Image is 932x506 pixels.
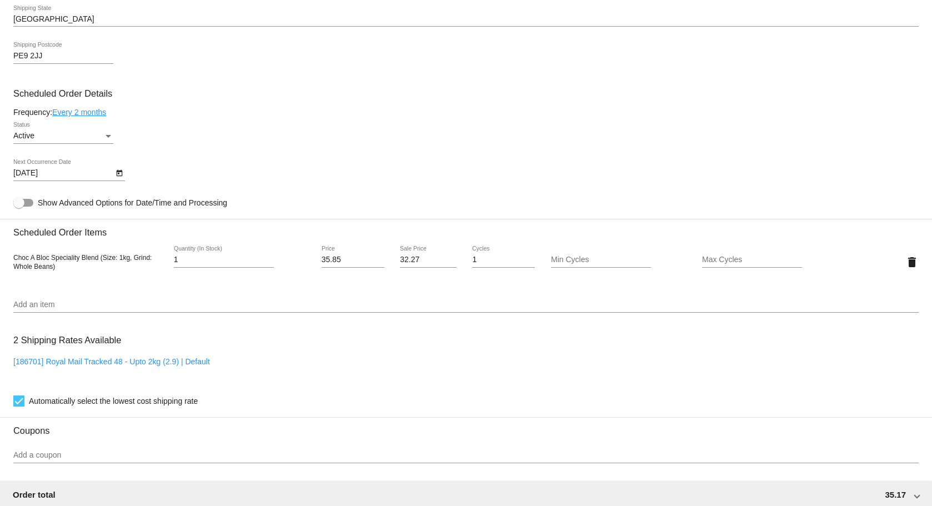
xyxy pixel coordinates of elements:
button: Open calendar [113,167,125,178]
input: Cycles [472,255,535,264]
a: Every 2 months [52,108,106,117]
input: Price [322,255,384,264]
span: Order total [13,490,56,499]
span: 35.17 [885,490,906,499]
mat-select: Status [13,132,113,141]
span: Active [13,131,34,140]
span: Choc A Bloc Speciality Blend (Size: 1kg, Grind: Whole Beans) [13,254,152,270]
div: Frequency: [13,108,919,117]
input: Sale Price [400,255,457,264]
h3: Scheduled Order Details [13,88,919,99]
input: Next Occurrence Date [13,169,113,178]
span: Automatically select the lowest cost shipping rate [29,394,198,408]
h3: Coupons [13,417,919,436]
h3: 2 Shipping Rates Available [13,328,121,352]
input: Add a coupon [13,451,919,460]
mat-icon: delete [905,255,919,269]
input: Min Cycles [551,255,651,264]
input: Shipping Postcode [13,52,113,61]
a: [186701] Royal Mail Tracked 48 - Upto 2kg (2.9) | Default [13,357,210,366]
input: Add an item [13,300,919,309]
input: Max Cycles [702,255,802,264]
input: Shipping State [13,15,919,24]
h3: Scheduled Order Items [13,219,919,238]
span: Show Advanced Options for Date/Time and Processing [38,197,227,208]
input: Quantity (In Stock) [174,255,274,264]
